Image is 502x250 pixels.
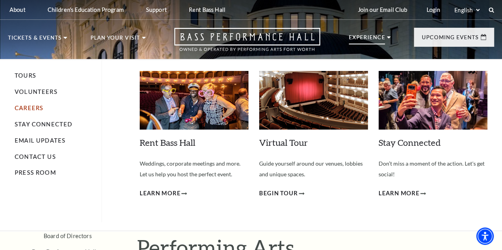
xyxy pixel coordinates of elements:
[259,189,298,198] span: Begin Tour
[90,35,140,45] p: Plan Your Visit
[379,189,419,198] span: Learn More
[259,189,304,198] a: Begin Tour
[15,105,43,111] a: Careers
[15,137,65,144] a: Email Updates
[189,6,225,13] p: Rent Bass Hall
[379,137,440,148] a: Stay Connected
[140,189,187,198] a: Learn More Rent Bass Hall
[15,72,36,79] a: Tours
[379,71,487,129] img: Stay Connected
[476,227,494,245] div: Accessibility Menu
[8,35,62,45] p: Tickets & Events
[349,35,385,44] p: Experience
[259,71,368,129] img: Virtual Tour
[15,153,56,160] a: Contact Us
[15,169,56,176] a: Press Room
[379,158,487,179] p: Don’t miss a moment of the action. Let's get social!
[140,158,248,179] p: Weddings, corporate meetings and more. Let us help you host the perfect event.
[146,28,349,59] a: Open this option
[140,71,248,129] img: Rent Bass Hall
[259,137,308,148] a: Virtual Tour
[10,6,25,13] p: About
[453,6,481,14] select: Select:
[44,233,92,239] a: Board of Directors
[422,35,479,44] p: Upcoming Events
[15,121,72,128] a: Stay Connected
[146,6,167,13] p: Support
[140,137,195,148] a: Rent Bass Hall
[259,158,368,179] p: Guide yourself around our venues, lobbies and unique spaces.
[48,6,124,13] p: Children's Education Program
[15,88,58,95] a: Volunteers
[379,189,426,198] a: Learn More Stay Connected
[140,189,181,198] span: Learn More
